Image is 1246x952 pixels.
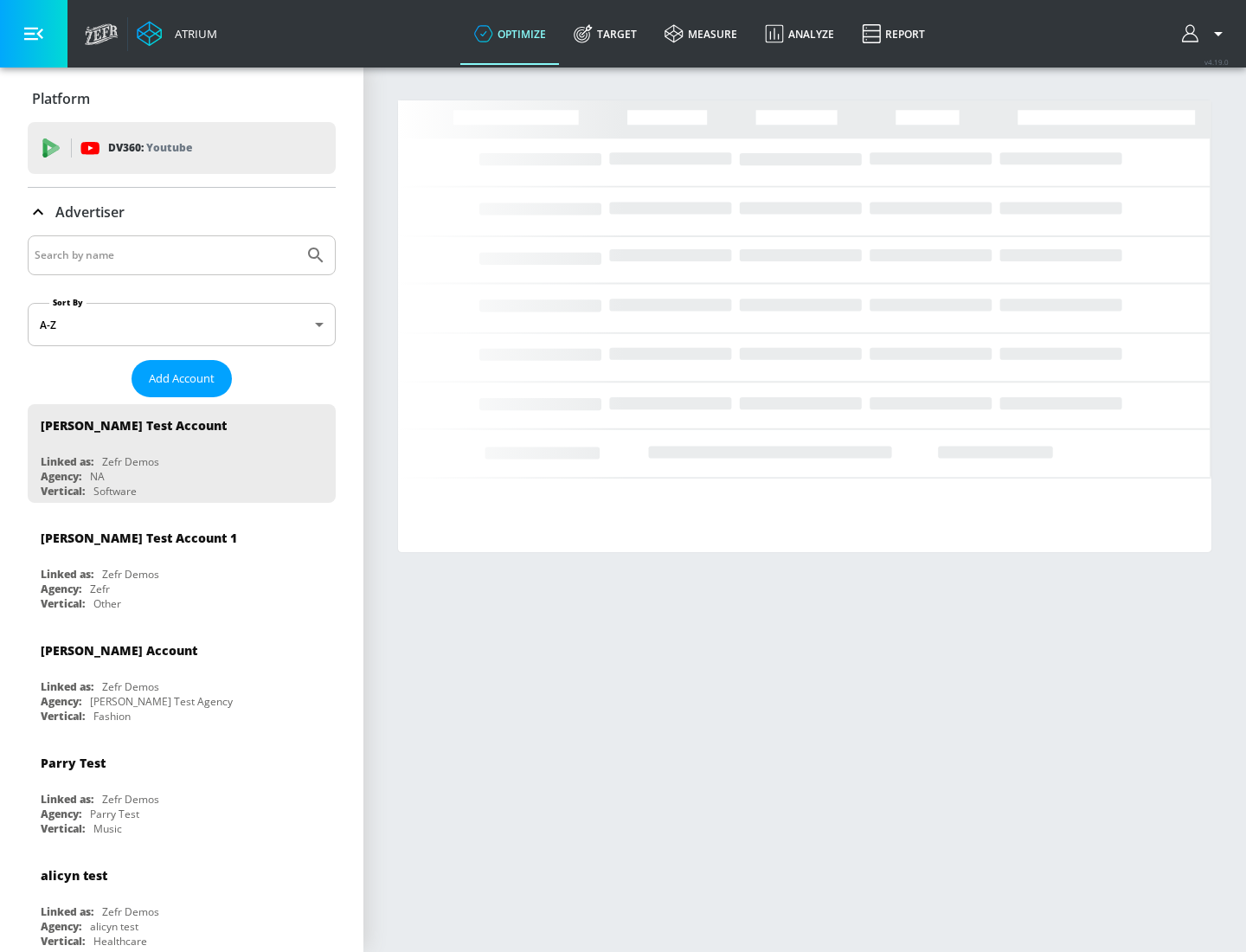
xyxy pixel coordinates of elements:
div: Parry TestLinked as:Zefr DemosAgency:Parry TestVertical:Music [28,742,336,840]
div: Parry Test [90,807,139,821]
div: Vertical: [41,709,85,724]
div: [PERSON_NAME] Test Account 1 [41,530,237,546]
div: Vertical: [41,484,85,499]
div: A-Z [28,303,336,346]
div: [PERSON_NAME] Test Account [41,417,227,434]
p: Platform [32,89,90,108]
div: [PERSON_NAME] Test Account 1Linked as:Zefr DemosAgency:ZefrVertical:Other [28,517,336,615]
div: Agency: [41,694,81,709]
div: [PERSON_NAME] AccountLinked as:Zefr DemosAgency:[PERSON_NAME] Test AgencyVertical:Fashion [28,629,336,728]
div: Parry Test [41,755,106,771]
div: Zefr Demos [102,567,159,582]
div: Healthcare [93,934,147,949]
span: v 4.19.0 [1204,57,1229,67]
div: Zefr Demos [102,792,159,807]
input: Search by name [35,244,297,267]
a: Analyze [751,3,848,65]
a: measure [651,3,751,65]
div: NA [90,469,105,484]
div: Vertical: [41,821,85,836]
div: [PERSON_NAME] Test Agency [90,694,233,709]
div: Linked as: [41,904,93,919]
div: Agency: [41,919,81,934]
div: Zefr Demos [102,904,159,919]
div: Linked as: [41,679,93,694]
label: Sort By [49,297,87,308]
p: Advertiser [55,203,125,222]
div: Music [93,821,122,836]
div: Vertical: [41,596,85,611]
div: Linked as: [41,454,93,469]
div: Zefr Demos [102,679,159,694]
div: Linked as: [41,567,93,582]
span: Add Account [149,369,215,389]
div: [PERSON_NAME] Account [41,642,197,659]
div: Agency: [41,469,81,484]
div: Advertiser [28,188,336,236]
div: DV360: Youtube [28,122,336,174]
div: [PERSON_NAME] Test AccountLinked as:Zefr DemosAgency:NAVertical:Software [28,404,336,503]
div: Software [93,484,137,499]
div: Linked as: [41,792,93,807]
p: Youtube [146,138,192,157]
div: Other [93,596,121,611]
a: optimize [460,3,560,65]
div: alicyn test [90,919,138,934]
a: Report [848,3,939,65]
a: Target [560,3,651,65]
a: Atrium [137,21,217,47]
div: Zefr [90,582,110,596]
div: Platform [28,74,336,123]
p: DV360: [108,138,192,158]
div: Fashion [93,709,131,724]
div: Agency: [41,807,81,821]
div: alicyn test [41,867,107,884]
div: Vertical: [41,934,85,949]
div: Atrium [168,26,217,42]
button: Add Account [132,360,232,397]
div: Agency: [41,582,81,596]
div: Zefr Demos [102,454,159,469]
